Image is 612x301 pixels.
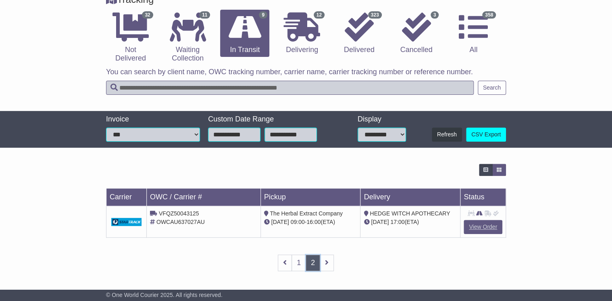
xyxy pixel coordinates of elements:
[277,10,327,57] a: 12 Delivering
[147,188,261,206] td: OWC / Carrier #
[259,11,267,19] span: 9
[460,188,506,206] td: Status
[291,255,306,271] a: 1
[431,11,439,19] span: 3
[358,115,406,124] div: Display
[106,115,200,124] div: Invoice
[360,188,460,206] td: Delivery
[306,219,321,225] span: 16:00
[291,219,305,225] span: 09:00
[432,128,462,142] button: Refresh
[163,10,212,66] a: 11 Waiting Collection
[271,219,289,225] span: [DATE]
[466,128,506,142] a: CSV Export
[335,10,384,57] a: 323 Delivered
[390,219,404,225] span: 17:00
[392,10,441,57] a: 3 Cancelled
[260,188,360,206] td: Pickup
[449,10,498,57] a: 358 All
[208,115,336,124] div: Custom Date Range
[364,218,457,226] div: (ETA)
[111,218,142,226] img: GetCarrierServiceDarkLogo
[306,255,320,271] a: 2
[106,292,223,298] span: © One World Courier 2025. All rights reserved.
[264,218,357,226] div: - (ETA)
[478,81,506,95] button: Search
[368,11,382,19] span: 323
[371,219,389,225] span: [DATE]
[464,220,502,234] a: View Order
[142,11,153,19] span: 32
[159,210,199,217] span: VFQZ50043125
[220,10,269,57] a: 9 In Transit
[106,188,147,206] td: Carrier
[106,10,155,66] a: 32 Not Delivered
[199,11,210,19] span: 11
[370,210,450,217] span: HEDGE WITCH APOTHECARY
[106,68,506,77] p: You can search by client name, OWC tracking number, carrier name, carrier tracking number or refe...
[156,219,205,225] span: OWCAU637027AU
[314,11,325,19] span: 12
[482,11,496,19] span: 358
[270,210,343,217] span: The Herbal Extract Company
